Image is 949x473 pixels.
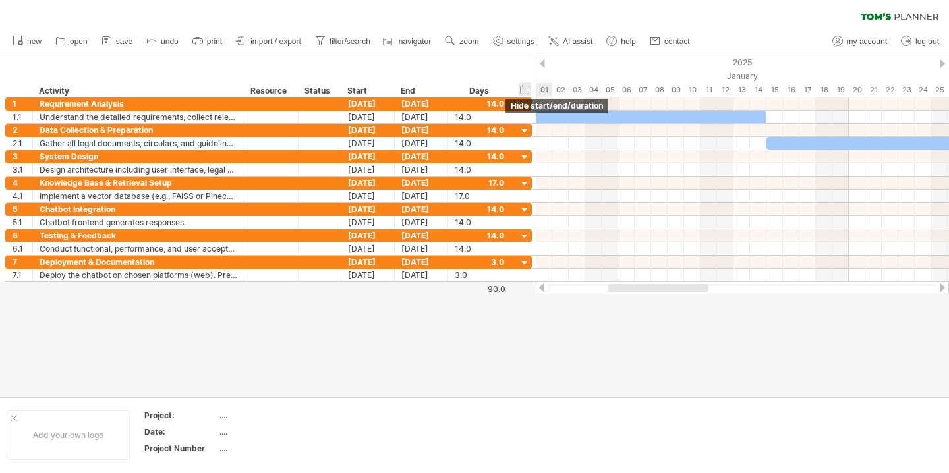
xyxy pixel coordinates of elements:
[207,37,222,46] span: print
[40,111,237,123] div: Understand the detailed requirements, collect relevant mining Acts, Rules, and Regulations, and i...
[381,33,435,50] a: navigator
[40,137,237,150] div: Gather all legal documents, circulars, and guidelines. Clean and structure the data, segment laws...
[459,37,478,46] span: zoom
[395,229,448,242] div: [DATE]
[536,83,552,97] div: Wednesday, 1 January 2025
[816,83,832,97] div: Saturday, 18 January 2025
[144,410,217,421] div: Project:
[395,163,448,176] div: [DATE]
[898,33,943,50] a: log out
[347,84,387,97] div: Start
[341,229,395,242] div: [DATE]
[442,33,482,50] a: zoom
[341,190,395,202] div: [DATE]
[40,256,237,268] div: Deployment & Documentation
[395,97,448,110] div: [DATE]
[13,111,32,123] div: 1.1
[621,37,636,46] span: help
[449,284,505,294] div: 90.0
[161,37,179,46] span: undo
[13,203,32,215] div: 5
[13,124,32,136] div: 2
[13,216,32,229] div: 5.1
[341,216,395,229] div: [DATE]
[545,33,596,50] a: AI assist
[330,37,370,46] span: filter/search
[27,37,42,46] span: new
[455,137,504,150] div: 14.0
[13,97,32,110] div: 1
[668,83,684,97] div: Thursday, 9 January 2025
[341,124,395,136] div: [DATE]
[618,83,635,97] div: Monday, 6 January 2025
[664,37,690,46] span: contact
[40,177,237,189] div: Knowledge Base & Retrieval Setup
[766,83,783,97] div: Wednesday, 15 January 2025
[511,101,603,111] span: hide start/end/duration
[395,111,448,123] div: [DATE]
[750,83,766,97] div: Tuesday, 14 January 2025
[395,256,448,268] div: [DATE]
[395,150,448,163] div: [DATE]
[13,150,32,163] div: 3
[304,84,333,97] div: Status
[395,216,448,229] div: [DATE]
[40,190,237,202] div: Implement a vector database (e.g., FAISS or Pinecone) for efficient document search and indexing.
[898,83,915,97] div: Thursday, 23 January 2025
[341,269,395,281] div: [DATE]
[455,242,504,255] div: 14.0
[829,33,891,50] a: my account
[341,137,395,150] div: [DATE]
[219,410,330,421] div: ....
[395,190,448,202] div: [DATE]
[733,83,750,97] div: Monday, 13 January 2025
[341,150,395,163] div: [DATE]
[395,124,448,136] div: [DATE]
[395,177,448,189] div: [DATE]
[799,83,816,97] div: Friday, 17 January 2025
[189,33,226,50] a: print
[395,137,448,150] div: [DATE]
[395,242,448,255] div: [DATE]
[490,33,538,50] a: settings
[13,137,32,150] div: 2.1
[13,229,32,242] div: 6
[647,33,694,50] a: contact
[931,83,948,97] div: Saturday, 25 January 2025
[250,37,301,46] span: import / export
[13,177,32,189] div: 4
[40,150,237,163] div: System Design
[455,269,504,281] div: 3.0
[233,33,305,50] a: import / export
[341,111,395,123] div: [DATE]
[455,163,504,176] div: 14.0
[7,410,130,460] div: Add your own logo
[455,111,504,123] div: 14.0
[395,203,448,215] div: [DATE]
[250,84,291,97] div: Resource
[144,426,217,437] div: Date:
[783,83,799,97] div: Thursday, 16 January 2025
[455,190,504,202] div: 17.0
[52,33,92,50] a: open
[552,83,569,97] div: Thursday, 2 January 2025
[341,242,395,255] div: [DATE]
[701,83,717,97] div: Saturday, 11 January 2025
[13,269,32,281] div: 7.1
[563,37,592,46] span: AI assist
[40,216,237,229] div: Chatbot frontend generates responses.
[40,203,237,215] div: Chatbot Integration
[651,83,668,97] div: Wednesday, 8 January 2025
[395,269,448,281] div: [DATE]
[447,84,510,97] div: Days
[13,256,32,268] div: 7
[9,33,45,50] a: new
[143,33,183,50] a: undo
[602,83,618,97] div: Sunday, 5 January 2025
[865,83,882,97] div: Tuesday, 21 January 2025
[849,83,865,97] div: Monday, 20 January 2025
[40,97,237,110] div: Requirement Analysis
[585,83,602,97] div: Saturday, 4 January 2025
[13,242,32,255] div: 6.1
[312,33,374,50] a: filter/search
